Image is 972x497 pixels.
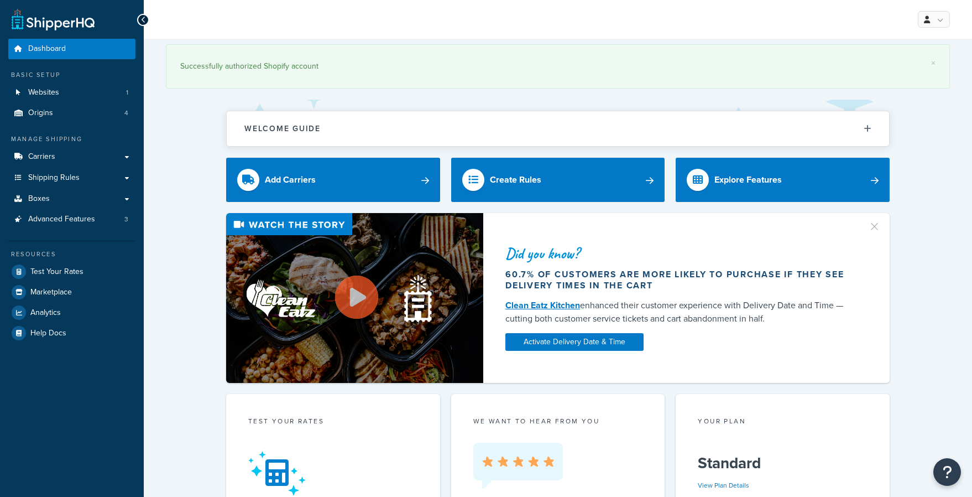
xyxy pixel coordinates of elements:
button: Open Resource Center [933,458,961,486]
li: Origins [8,103,135,123]
a: Marketplace [8,282,135,302]
h2: Welcome Guide [244,125,321,133]
a: Shipping Rules [8,168,135,188]
div: 60.7% of customers are more likely to purchase if they see delivery times in the cart [505,269,855,291]
div: Did you know? [505,246,855,261]
span: Websites [28,88,59,97]
img: Video thumbnail [226,213,483,383]
a: Create Rules [451,158,665,202]
a: Origins4 [8,103,135,123]
span: Boxes [28,194,50,204]
a: Add Carriers [226,158,440,202]
h5: Standard [698,454,868,472]
a: Help Docs [8,323,135,343]
li: Websites [8,82,135,103]
span: Carriers [28,152,55,162]
a: View Plan Details [698,480,749,490]
div: Manage Shipping [8,134,135,144]
div: Add Carriers [265,172,316,188]
a: Boxes [8,189,135,209]
div: Explore Features [714,172,782,188]
p: we want to hear from you [473,416,643,426]
span: 4 [124,108,128,118]
a: Analytics [8,303,135,323]
span: Analytics [30,308,61,318]
a: × [931,59,936,68]
div: Successfully authorized Shopify account [180,59,936,74]
a: Activate Delivery Date & Time [505,333,644,351]
a: Dashboard [8,39,135,59]
li: Advanced Features [8,209,135,230]
a: Advanced Features3 [8,209,135,230]
div: Resources [8,250,135,259]
a: Carriers [8,147,135,167]
a: Websites1 [8,82,135,103]
a: Test Your Rates [8,262,135,282]
div: Your Plan [698,416,868,429]
span: Test Your Rates [30,267,83,277]
span: Origins [28,108,53,118]
button: Welcome Guide [227,111,889,146]
span: 3 [124,215,128,224]
a: Clean Eatz Kitchen [505,299,580,312]
span: Marketplace [30,288,72,297]
div: Create Rules [490,172,541,188]
div: enhanced their customer experience with Delivery Date and Time — cutting both customer service ti... [505,299,855,325]
span: Advanced Features [28,215,95,224]
span: Help Docs [30,329,66,338]
div: Test your rates [248,416,418,429]
span: Shipping Rules [28,173,80,183]
span: Dashboard [28,44,66,54]
div: Basic Setup [8,70,135,80]
span: 1 [126,88,128,97]
a: Explore Features [676,158,890,202]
